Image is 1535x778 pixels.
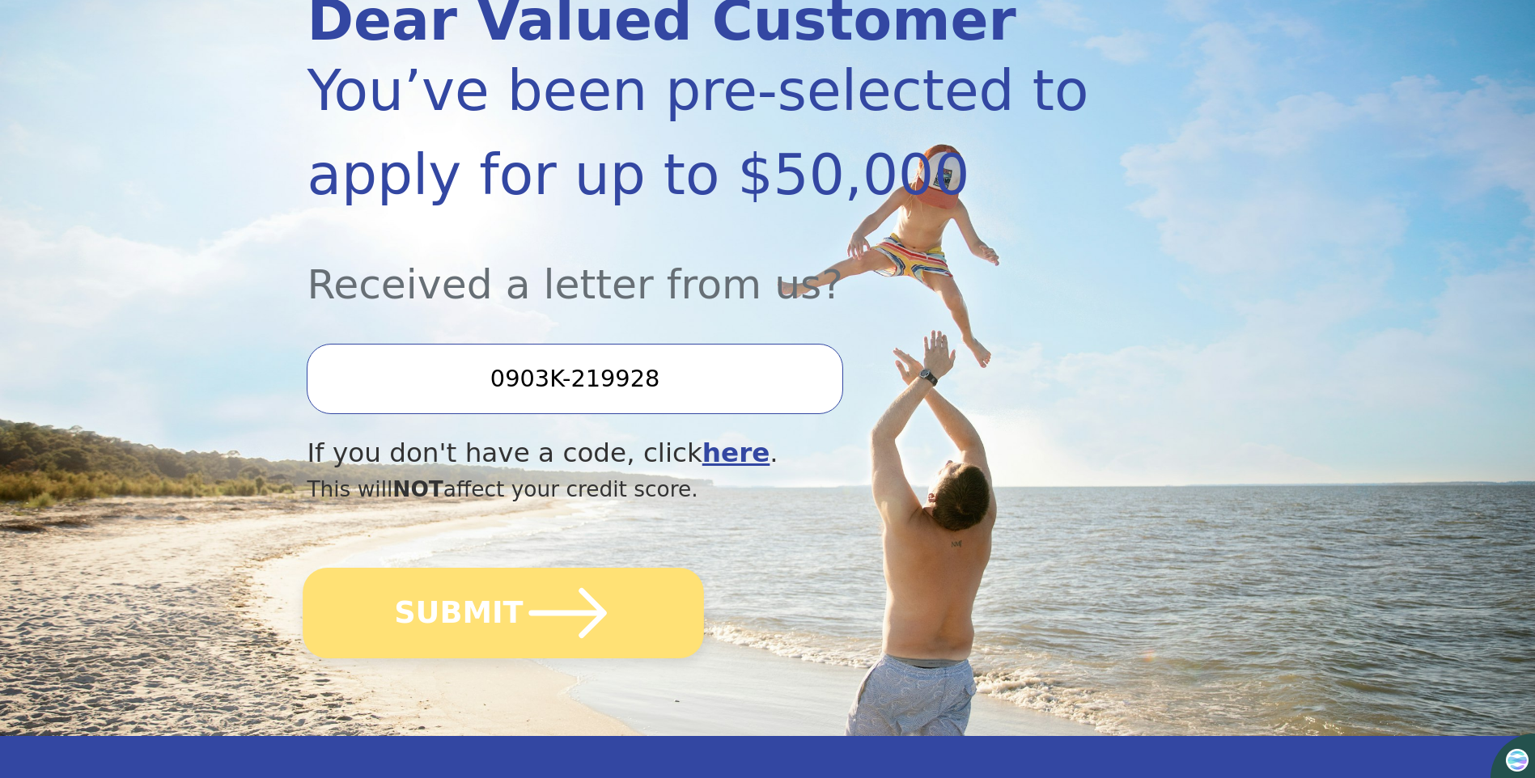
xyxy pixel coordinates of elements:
[303,568,705,658] button: SUBMIT
[307,49,1089,217] div: You’ve been pre-selected to apply for up to $50,000
[307,344,842,413] input: Enter your Offer Code:
[307,473,1089,505] div: This will affect your credit score.
[702,438,770,468] a: here
[307,433,1089,473] div: If you don't have a code, click .
[392,476,443,501] span: NOT
[307,217,1089,315] div: Received a letter from us?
